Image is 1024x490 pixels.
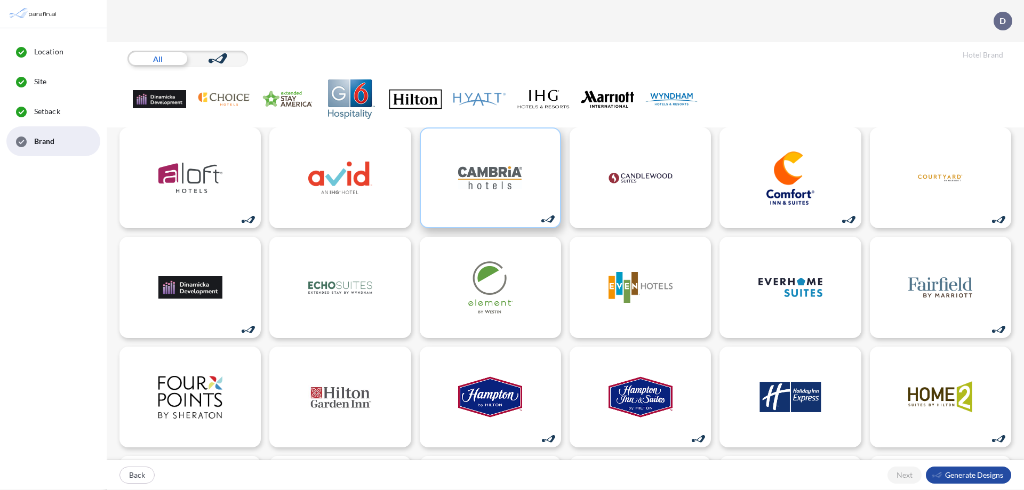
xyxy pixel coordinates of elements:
[908,261,972,314] img: logo
[517,79,570,119] img: IHG
[8,4,60,23] img: Parafin
[963,51,1003,60] h5: Hotel Brand
[609,151,673,205] img: logo
[908,371,972,424] img: logo
[645,79,698,119] img: Wyndham
[34,106,60,117] span: Setback
[458,371,522,424] img: logo
[458,261,522,314] img: logo
[158,261,222,314] img: logo
[308,261,372,314] img: logo
[129,470,145,480] p: Back
[908,151,972,205] img: logo
[389,79,442,119] img: Hilton
[758,261,822,314] img: logo
[609,371,673,424] img: logo
[932,470,942,480] img: smallLogo-95f25c18.png
[197,79,250,119] img: Choice
[453,79,506,119] img: Hyatt
[458,151,522,205] img: logo
[609,261,673,314] img: logo
[158,151,222,205] img: logo
[758,371,822,424] img: logo
[133,79,186,119] img: .Dev Family
[261,79,314,119] img: Extended Stay America
[999,16,1006,26] p: D
[158,371,222,424] img: logo
[34,136,55,147] span: Brand
[127,51,188,67] div: All
[945,470,1003,480] p: Generate Designs
[119,467,155,484] button: Back
[308,371,372,424] img: logo
[34,76,46,87] span: Site
[34,46,63,57] span: Location
[926,467,1011,484] button: Generate Designs
[758,151,822,205] img: logo
[581,79,634,119] img: Marriott
[325,79,378,119] img: G6 Hospitality
[308,151,372,205] img: logo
